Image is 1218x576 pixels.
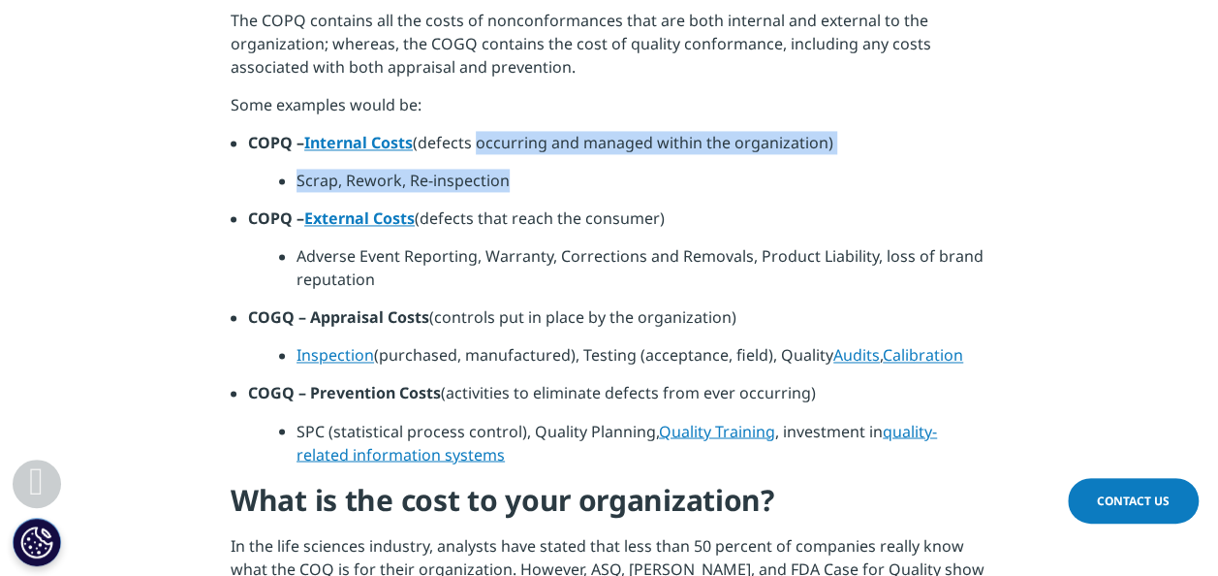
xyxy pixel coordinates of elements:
[13,518,61,566] button: Cookies Settings
[297,420,937,464] a: quality-related information systems
[248,381,987,419] li: (activities to eliminate defects from ever occurring)
[297,344,374,366] a: Inspection
[297,244,987,305] li: Adverse Event Reporting, Warranty, Corrections and Removals, Product Liability, loss of brand rep...
[231,480,987,533] h4: What is the cost to your organization?
[231,93,987,131] p: Some examples would be:
[248,382,441,403] strong: COGQ – Prevention Costs
[297,419,987,480] li: SPC (statistical process control), Quality Planning, , investment in
[659,420,775,441] a: Quality Training
[248,306,429,328] strong: COGQ – Appraisal Costs
[248,208,415,229] strong: COPQ –
[883,344,963,366] a: Calibration
[248,132,413,153] strong: COPQ –
[304,208,415,229] a: External Costs
[297,343,987,381] li: (purchased, manufactured), Testing (acceptance, field), Quality ,
[297,169,987,207] li: Scrap, Rework, Re-inspection
[833,344,880,366] a: Audits
[231,9,987,93] p: The COPQ contains all the costs of nonconformances that are both internal and external to the org...
[1097,493,1170,509] span: Contact Us
[248,207,987,244] li: (defects that reach the consumer)
[248,131,987,169] li: (defects occurring and managed within the organization)
[304,132,413,153] a: Internal Costs
[1068,478,1199,524] a: Contact Us
[248,305,987,343] li: (controls put in place by the organization)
